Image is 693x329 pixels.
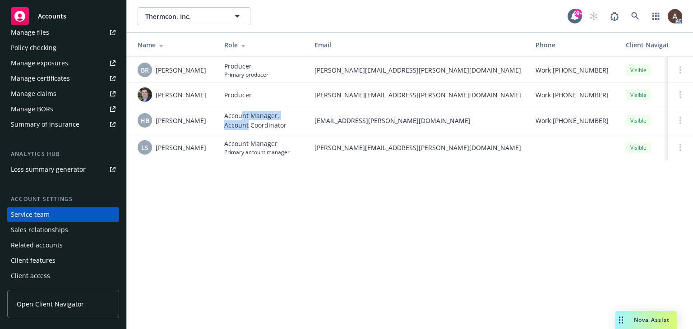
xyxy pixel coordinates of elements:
div: Account settings [7,195,119,204]
div: Email [314,40,521,50]
a: Search [626,7,644,25]
div: Manage files [11,25,49,40]
a: Accounts [7,4,119,29]
span: Account Manager, Account Coordinator [224,111,300,130]
div: Related accounts [11,238,63,252]
span: HB [140,116,149,125]
button: Nova Assist [615,311,677,329]
div: Visible [626,142,651,153]
span: LS [141,143,148,152]
span: [PERSON_NAME][EMAIL_ADDRESS][PERSON_NAME][DOMAIN_NAME] [314,65,521,75]
a: Service team [7,207,119,222]
div: Manage claims [11,87,56,101]
a: Start snowing [585,7,603,25]
span: Primary producer [224,71,268,78]
span: Account Manager [224,139,290,148]
button: Thermcon, Inc. [138,7,250,25]
span: [PERSON_NAME][EMAIL_ADDRESS][PERSON_NAME][DOMAIN_NAME] [314,143,521,152]
div: Drag to move [615,311,627,329]
a: Summary of insurance [7,117,119,132]
div: Loss summary generator [11,162,86,177]
div: Phone [536,40,611,50]
a: Switch app [647,7,665,25]
span: [EMAIL_ADDRESS][PERSON_NAME][DOMAIN_NAME] [314,116,521,125]
div: Policy checking [11,41,56,55]
a: Sales relationships [7,223,119,237]
span: Open Client Navigator [17,299,84,309]
div: Summary of insurance [11,117,79,132]
a: Manage certificates [7,71,119,86]
div: Client access [11,269,50,283]
div: Visible [626,64,651,76]
div: Name [138,40,210,50]
span: [PERSON_NAME][EMAIL_ADDRESS][PERSON_NAME][DOMAIN_NAME] [314,90,521,100]
a: Manage claims [7,87,119,101]
span: [PERSON_NAME] [156,90,206,100]
div: Manage certificates [11,71,70,86]
a: Policy checking [7,41,119,55]
span: Producer [224,90,252,100]
a: Client access [7,269,119,283]
span: [PERSON_NAME] [156,65,206,75]
span: Thermcon, Inc. [145,12,223,21]
img: photo [668,9,682,23]
a: Manage exposures [7,56,119,70]
div: Visible [626,89,651,101]
div: Analytics hub [7,150,119,159]
a: Client features [7,253,119,268]
a: Manage files [7,25,119,40]
div: Client features [11,253,55,268]
div: Role [224,40,300,50]
span: Work [PHONE_NUMBER] [536,65,609,75]
div: Manage BORs [11,102,53,116]
span: Work [PHONE_NUMBER] [536,90,609,100]
div: Sales relationships [11,223,68,237]
a: Related accounts [7,238,119,252]
a: Report a Bug [605,7,624,25]
span: [PERSON_NAME] [156,116,206,125]
div: Service team [11,207,50,222]
div: 99+ [574,9,582,17]
span: BR [141,65,149,75]
span: Producer [224,61,268,71]
span: Work [PHONE_NUMBER] [536,116,609,125]
a: Manage BORs [7,102,119,116]
div: Manage exposures [11,56,68,70]
span: [PERSON_NAME] [156,143,206,152]
img: photo [138,87,152,102]
span: Accounts [38,13,66,20]
span: Nova Assist [634,316,670,324]
a: Loss summary generator [7,162,119,177]
div: Visible [626,115,651,126]
span: Primary account manager [224,148,290,156]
